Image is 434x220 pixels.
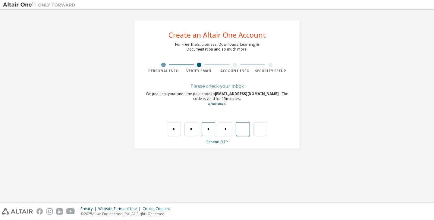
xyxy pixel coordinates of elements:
[208,102,226,106] a: Go back to the registration form
[168,31,266,39] div: Create an Altair One Account
[146,91,288,106] div: We just sent your one-time passcode to . The code is valid for 15 minutes.
[146,69,181,73] div: Personal Info
[36,208,43,215] img: facebook.svg
[66,208,75,215] img: youtube.svg
[217,69,253,73] div: Account Info
[80,206,98,211] div: Privacy
[215,91,280,96] span: [EMAIL_ADDRESS][DOMAIN_NAME]
[206,139,228,144] a: Resend OTP
[56,208,63,215] img: linkedin.svg
[2,208,33,215] img: altair_logo.svg
[46,208,53,215] img: instagram.svg
[143,206,174,211] div: Cookie Consent
[146,84,288,88] div: Please check your inbox
[80,211,174,216] p: © 2025 Altair Engineering, Inc. All Rights Reserved.
[175,42,259,52] div: For Free Trials, Licenses, Downloads, Learning & Documentation and so much more.
[3,2,78,8] img: Altair One
[253,69,289,73] div: Security Setup
[181,69,217,73] div: Verify Email
[98,206,143,211] div: Website Terms of Use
